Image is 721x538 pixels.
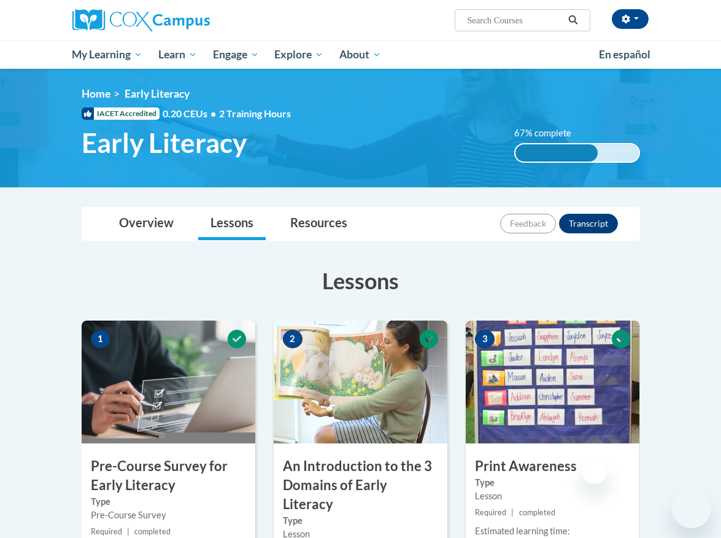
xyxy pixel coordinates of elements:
span: My Learning [72,47,142,62]
div: Main menu [63,41,658,69]
span: IACET Accredited [82,107,160,120]
span: | [511,508,514,517]
span: Explore [274,47,323,62]
a: Explore [266,41,331,69]
span: 2 [283,330,303,348]
label: Type [91,495,246,509]
a: Home [82,87,110,100]
button: Search [564,13,582,28]
a: Overview [107,208,186,240]
span: 1 [91,330,110,348]
a: En español [591,42,658,68]
button: Account Settings [612,9,649,29]
span: Required [475,508,506,517]
span: 0.20 CEUs [163,107,219,120]
span: • [210,107,216,119]
span: Learn [158,47,197,62]
h3: Pre-Course Survey for Early Literacy [82,457,255,495]
span: En español [599,48,650,61]
span: completed [134,527,171,536]
a: Resources [278,208,360,240]
span: Early Literacy [82,127,247,159]
img: Course Image [466,321,639,443]
a: About [331,41,389,69]
div: Pre-Course Survey [91,509,246,522]
span: 3 [475,330,495,348]
a: Lessons [198,208,266,240]
div: 67% complete [515,144,598,162]
label: 67% complete [514,127,585,140]
h3: An Introduction to the 3 Domains of Early Literacy [274,457,447,513]
span: Required [91,527,122,536]
span: Engage [213,47,259,62]
span: Early Literacy [125,87,190,100]
h3: Lessons [82,265,640,296]
span: 2 Training Hours [219,107,291,119]
button: Feedback [500,214,556,233]
input: Search Courses [466,13,564,28]
button: Transcript [559,214,618,233]
span: completed [519,508,555,517]
img: Course Image [274,321,447,443]
iframe: Close message [582,459,607,484]
a: Learn [150,41,205,69]
label: Type [475,476,630,489]
div: Estimated learning time: [475,524,630,538]
div: Lesson [475,489,630,503]
span: | [127,527,129,536]
span: About [339,47,381,62]
a: Cox Campus [72,9,252,31]
iframe: Button to launch messaging window [672,489,711,528]
a: Engage [205,41,267,69]
img: Cox Campus [72,9,210,31]
a: My Learning [64,41,151,69]
h3: Print Awareness [466,457,639,476]
img: Course Image [82,321,255,443]
label: Type [283,514,438,528]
